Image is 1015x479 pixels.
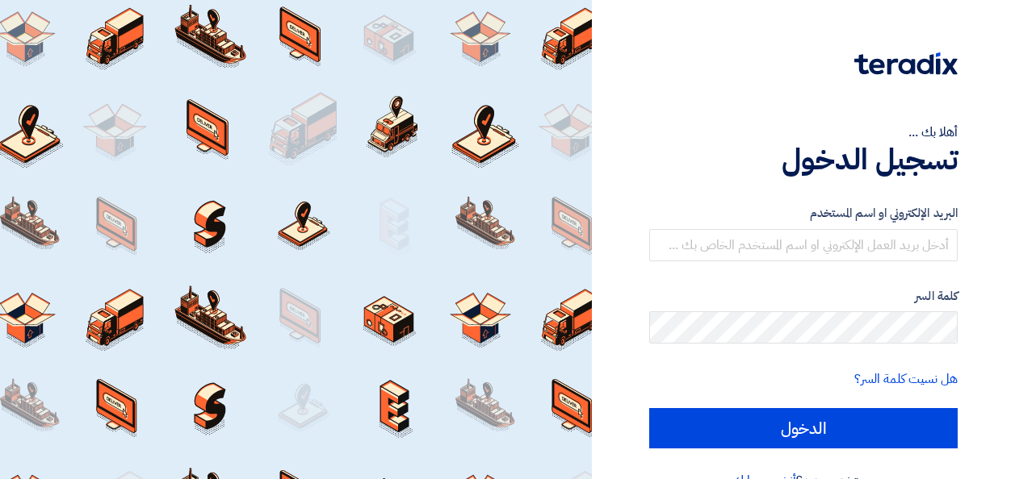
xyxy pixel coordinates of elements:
img: Teradix logo [854,52,958,75]
label: كلمة السر [649,287,958,306]
input: الدخول [649,408,958,448]
input: أدخل بريد العمل الإلكتروني او اسم المستخدم الخاص بك ... [649,229,958,261]
h1: تسجيل الدخول [649,142,958,177]
div: أهلا بك ... [649,123,958,142]
label: البريد الإلكتروني او اسم المستخدم [649,204,958,223]
a: هل نسيت كلمة السر؟ [854,369,958,389]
